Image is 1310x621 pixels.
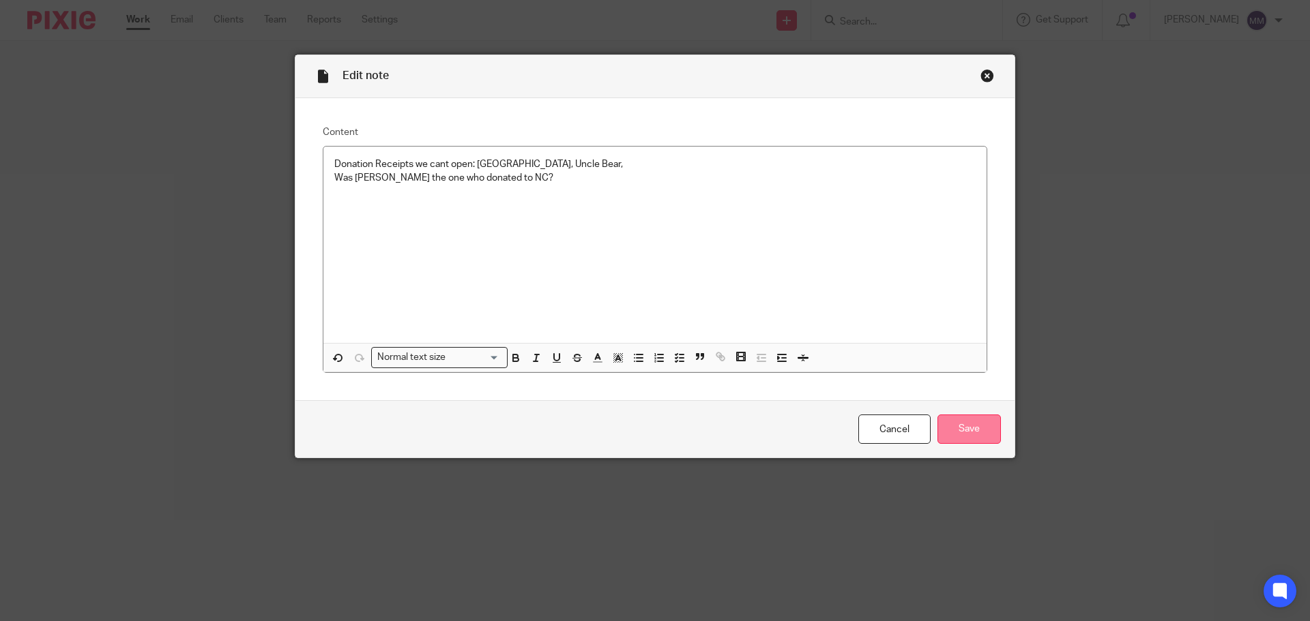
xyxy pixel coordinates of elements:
[334,157,976,171] p: Donation Receipts we cant open: [GEOGRAPHIC_DATA], Uncle Bear,
[980,69,994,82] div: Close this dialog window
[371,347,508,368] div: Search for option
[334,171,976,185] p: Was [PERSON_NAME] the one who donated to NC?
[858,414,931,444] a: Cancel
[937,414,1001,444] input: Save
[450,350,499,365] input: Search for option
[343,70,389,81] span: Edit note
[323,125,987,139] label: Content
[375,350,449,365] span: Normal text size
